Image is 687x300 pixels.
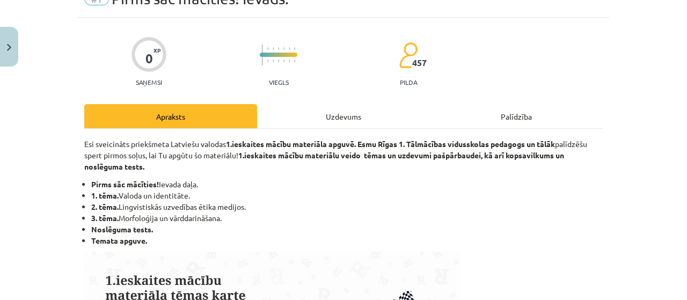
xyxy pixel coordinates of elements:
img: icon-long-line-d9ea69661e0d244f92f715978eff75569469978d946b2353a9bb055b3ed8787d.svg [262,45,263,65]
li: Ievada daļa. [91,179,603,190]
img: icon-short-line-57e1e144782c952c97e751825c79c345078a6d821885a25fce030b3d8c18986b.svg [294,47,295,50]
img: students-c634bb4e5e11cddfef0936a35e636f08e4e9abd3cc4e673bd6f9a4125e45ecb1.svg [399,42,418,69]
p: pilda [400,78,417,86]
div: Apraksts [84,104,257,128]
strong: Temata apguve. [91,236,147,245]
div: Uzdevums [257,104,430,128]
img: icon-short-line-57e1e144782c952c97e751825c79c345078a6d821885a25fce030b3d8c18986b.svg [267,60,268,62]
img: icon-short-line-57e1e144782c952c97e751825c79c345078a6d821885a25fce030b3d8c18986b.svg [283,60,284,62]
img: icon-short-line-57e1e144782c952c97e751825c79c345078a6d821885a25fce030b3d8c18986b.svg [267,47,268,50]
img: icon-short-line-57e1e144782c952c97e751825c79c345078a6d821885a25fce030b3d8c18986b.svg [273,60,274,62]
b: 1.ieskaites mācību materiāla apguvē. Esmu Rīgas 1. Tālmācības vidusskolas pedagogs un tālāk [226,139,555,149]
img: icon-close-lesson-0947bae3869378f0d4975bcd49f059093ad1ed9edebbc8119c70593378902aed.svg [7,44,11,51]
strong: 3. tēma. [91,213,119,223]
li: Lingvistiskās uzvedības ētika medijos. [91,201,603,213]
strong: Noslēguma tests. [91,224,153,234]
strong: 2. tēma. [91,202,119,211]
li: Valoda un identitāte. [91,190,603,201]
span: 457 [412,58,427,68]
p: Viegls [269,78,289,86]
div: Palīdzība [430,104,603,128]
span: XP [154,47,160,53]
img: icon-short-line-57e1e144782c952c97e751825c79c345078a6d821885a25fce030b3d8c18986b.svg [289,47,290,50]
img: icon-short-line-57e1e144782c952c97e751825c79c345078a6d821885a25fce030b3d8c18986b.svg [283,47,284,50]
strong: 1. tēma. [91,191,119,200]
strong: Pirms sāc mācīties! [91,179,159,189]
img: icon-short-line-57e1e144782c952c97e751825c79c345078a6d821885a25fce030b3d8c18986b.svg [278,60,279,62]
img: icon-short-line-57e1e144782c952c97e751825c79c345078a6d821885a25fce030b3d8c18986b.svg [294,60,295,62]
li: Morfoloģija un vārddarināšana. [91,213,603,224]
img: icon-short-line-57e1e144782c952c97e751825c79c345078a6d821885a25fce030b3d8c18986b.svg [273,47,274,50]
img: icon-short-line-57e1e144782c952c97e751825c79c345078a6d821885a25fce030b3d8c18986b.svg [278,47,279,50]
div: 0 [145,51,153,66]
p: Saņemsi [131,78,166,86]
p: Esi sveicināts priekšmeta Latviešu valodas palīdzēšu spert pirmos soļus, lai Tu apgūtu šo materiālu! [84,138,603,172]
img: icon-short-line-57e1e144782c952c97e751825c79c345078a6d821885a25fce030b3d8c18986b.svg [289,60,290,62]
b: 1.ieskaites mācību materiālu veido tēmas un uzdevumi pašpārbaudei, kā arī kopsavilkums un noslēgu... [84,150,564,171]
